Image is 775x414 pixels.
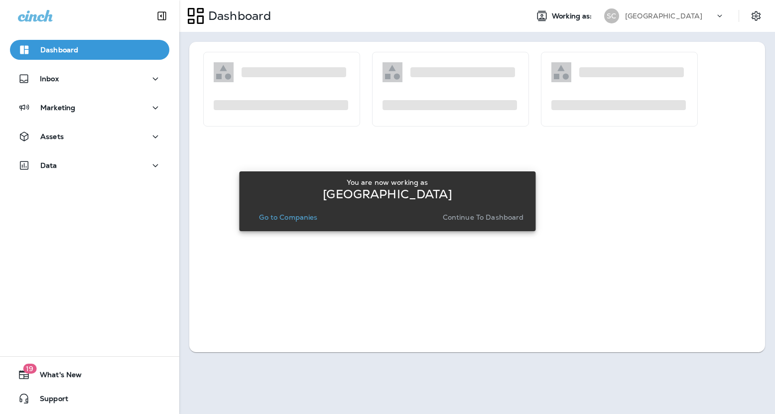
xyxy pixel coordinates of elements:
button: Settings [747,7,765,25]
button: 19What's New [10,365,169,385]
button: Marketing [10,98,169,118]
span: Support [30,395,68,407]
p: Data [40,161,57,169]
button: Inbox [10,69,169,89]
button: Assets [10,127,169,146]
button: Dashboard [10,40,169,60]
p: Dashboard [204,8,271,23]
div: SC [604,8,619,23]
p: Assets [40,133,64,140]
button: Continue to Dashboard [439,210,528,224]
p: Inbox [40,75,59,83]
p: Continue to Dashboard [443,213,524,221]
p: You are now working as [347,178,428,186]
p: Dashboard [40,46,78,54]
span: What's New [30,371,82,383]
span: Working as: [552,12,594,20]
button: Support [10,389,169,409]
p: [GEOGRAPHIC_DATA] [323,190,452,198]
span: 19 [23,364,36,374]
p: [GEOGRAPHIC_DATA] [625,12,702,20]
button: Go to Companies [255,210,321,224]
button: Collapse Sidebar [148,6,176,26]
p: Marketing [40,104,75,112]
p: Go to Companies [259,213,317,221]
button: Data [10,155,169,175]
